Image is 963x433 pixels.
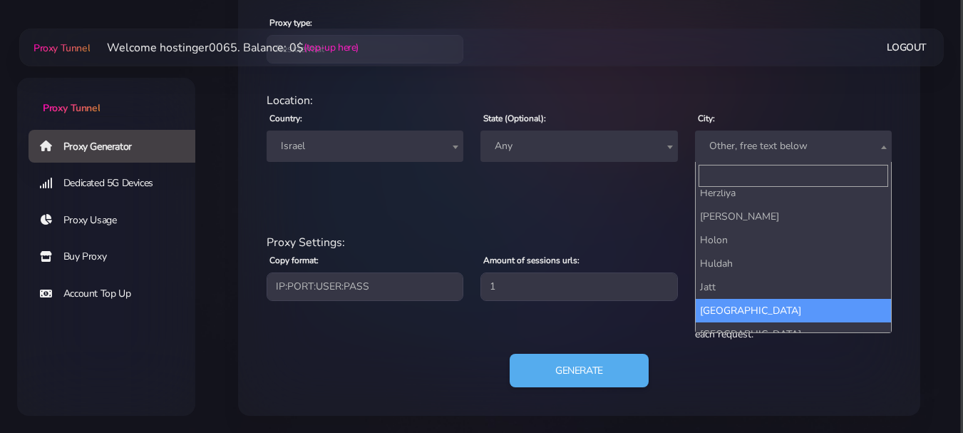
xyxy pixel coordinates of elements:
[695,131,892,162] span: Other, free text below
[31,36,90,59] a: Proxy Tunnel
[483,254,580,267] label: Amount of sessions urls:
[894,364,945,415] iframe: Webchat Widget
[696,322,891,346] li: [GEOGRAPHIC_DATA]
[258,92,900,109] div: Location:
[510,354,649,388] button: Generate
[34,41,90,55] span: Proxy Tunnel
[480,131,677,162] span: Any
[696,299,891,322] li: [GEOGRAPHIC_DATA]
[699,165,888,187] input: Search
[269,112,302,125] label: Country:
[43,101,100,115] span: Proxy Tunnel
[489,136,669,156] span: Any
[696,275,891,299] li: Jatt
[29,130,207,163] a: Proxy Generator
[17,78,195,116] a: Proxy Tunnel
[698,112,715,125] label: City:
[887,34,927,61] a: Logout
[267,131,463,162] span: Israel
[29,204,207,237] a: Proxy Usage
[696,252,891,275] li: Huldah
[695,310,875,341] span: When turned OFF the IP will change for each request.
[29,240,207,273] a: Buy Proxy
[29,277,207,310] a: Account Top Up
[304,40,359,55] a: (top-up here)
[696,228,891,252] li: Holon
[696,181,891,205] li: Herzliya
[258,234,900,251] div: Proxy Settings:
[696,205,891,228] li: [PERSON_NAME]
[275,136,455,156] span: Israel
[29,167,207,200] a: Dedicated 5G Devices
[269,254,319,267] label: Copy format:
[704,136,883,156] span: Other, free text below
[269,16,312,29] label: Proxy type:
[90,39,359,56] li: Welcome hostinger0065. Balance: 0$
[483,112,546,125] label: State (Optional):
